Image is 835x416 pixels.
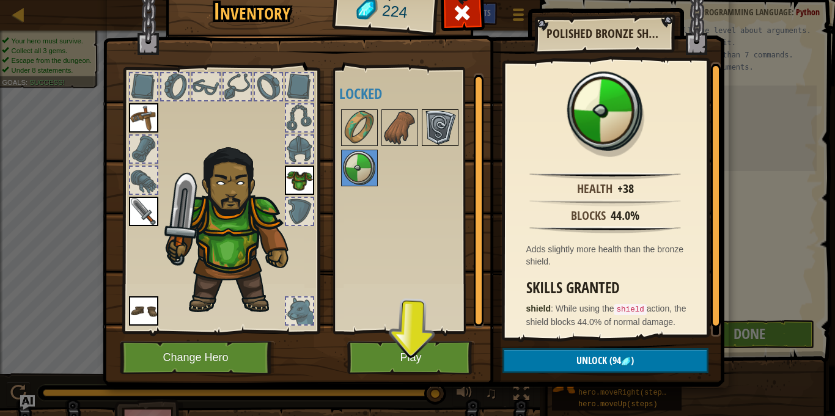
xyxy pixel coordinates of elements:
[617,180,634,198] div: +38
[526,304,551,313] strong: shield
[546,27,661,40] h2: Polished Bronze Shield
[611,207,639,225] div: 44.0%
[526,304,686,327] span: While using the action, the shield blocks 44.0% of normal damage.
[551,304,556,313] span: :
[565,71,645,151] img: portrait.png
[576,354,607,367] span: Unlock
[120,341,275,374] button: Change Hero
[621,357,631,367] img: gem.png
[285,166,314,195] img: portrait.png
[342,151,377,185] img: portrait.png
[339,86,484,101] h4: Locked
[129,296,158,326] img: portrait.png
[526,280,691,296] h3: Skills Granted
[607,354,621,367] span: (94
[529,199,680,206] img: hr.png
[502,348,708,373] button: Unlock(94)
[529,226,680,233] img: hr.png
[342,111,377,145] img: portrait.png
[129,103,158,133] img: portrait.png
[577,180,612,198] div: Health
[631,354,634,367] span: )
[347,341,475,374] button: Play
[160,138,309,316] img: duelist_hair.png
[571,207,606,225] div: Blocks
[526,243,691,268] div: Adds slightly more health than the bronze shield.
[529,172,680,180] img: hr.png
[423,111,457,145] img: portrait.png
[383,111,417,145] img: portrait.png
[614,304,646,315] code: shield
[129,197,158,226] img: portrait.png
